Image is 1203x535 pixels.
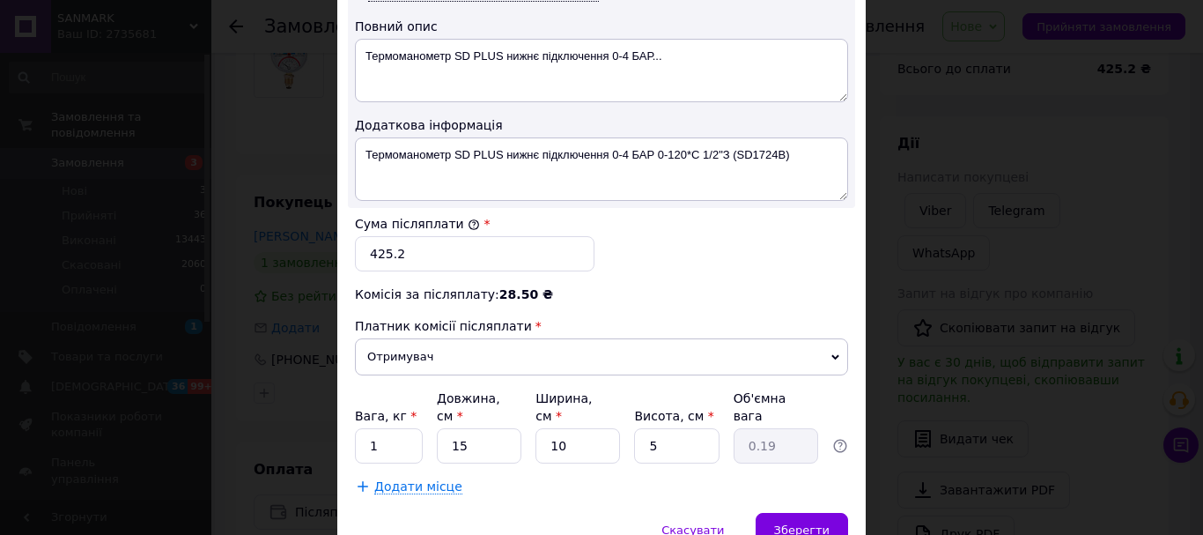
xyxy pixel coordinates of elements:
[734,390,818,425] div: Об'ємна вага
[355,39,848,102] textarea: Термоманометр SD PLUS нижнє підключення 0-4 БАР...
[437,391,500,423] label: Довжина, см
[634,409,713,423] label: Висота, см
[374,479,462,494] span: Додати місце
[355,319,532,333] span: Платник комісії післяплати
[355,116,848,134] div: Додаткова інформація
[355,18,848,35] div: Повний опис
[499,287,553,301] span: 28.50 ₴
[355,409,417,423] label: Вага, кг
[355,217,480,231] label: Сума післяплати
[355,338,848,375] span: Отримувач
[535,391,592,423] label: Ширина, см
[355,286,848,303] div: Комісія за післяплату:
[355,137,848,201] textarea: Термоманометр SD PLUS нижнє підключення 0-4 БАР 0-120*С 1/2"З (SD1724B)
